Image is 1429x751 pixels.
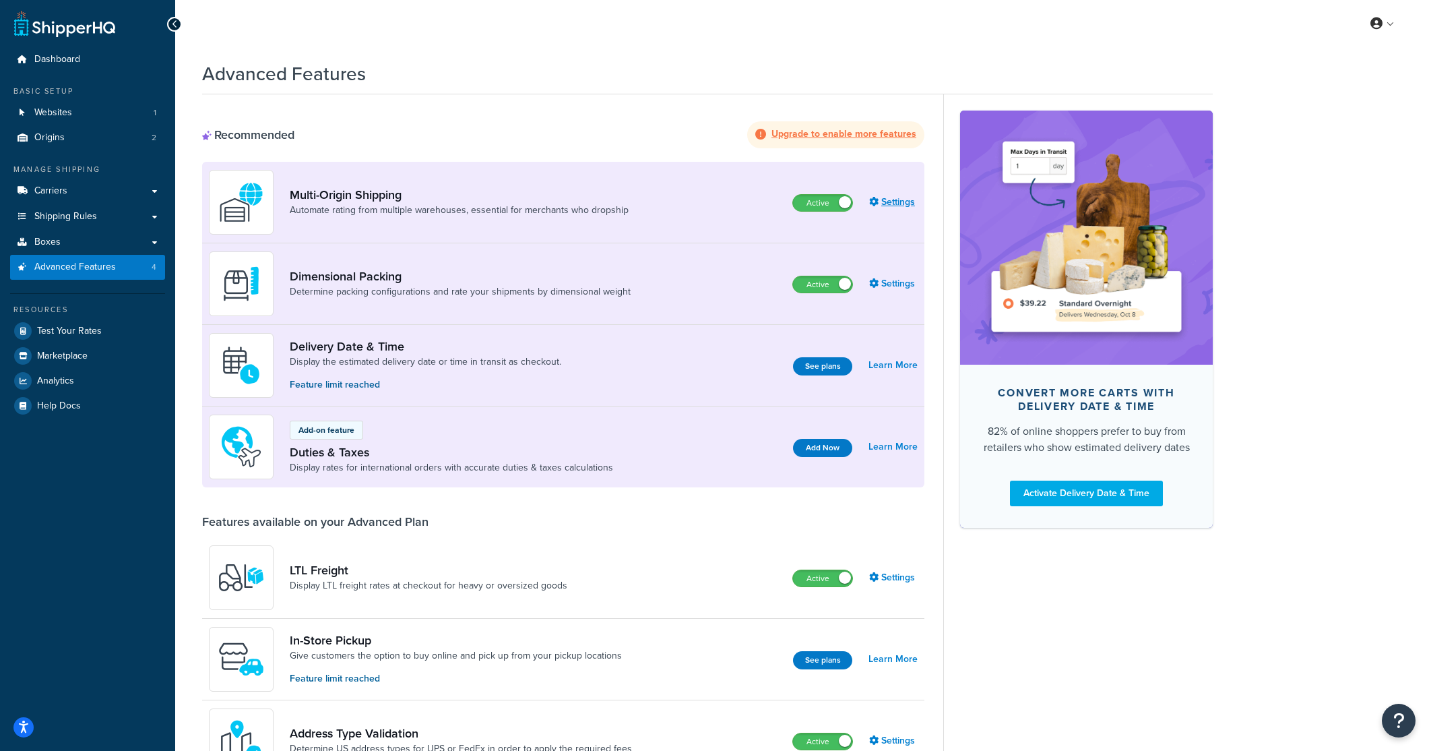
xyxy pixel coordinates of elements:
[10,204,165,229] a: Shipping Rules
[10,344,165,368] a: Marketplace
[10,47,165,72] a: Dashboard
[154,107,156,119] span: 1
[37,400,81,412] span: Help Docs
[34,262,116,273] span: Advanced Features
[290,563,567,578] a: LTL Freight
[218,260,265,307] img: DTVBYsAAAAAASUVORK5CYII=
[290,671,622,686] p: Feature limit reached
[218,636,265,683] img: wfgcfpwTIucLEAAAAASUVORK5CYII=
[37,375,74,387] span: Analytics
[34,237,61,248] span: Boxes
[793,276,852,293] label: Active
[10,100,165,125] a: Websites1
[793,651,852,669] button: See plans
[290,649,622,663] a: Give customers the option to buy online and pick up from your pickup locations
[868,650,918,669] a: Learn More
[290,445,613,460] a: Duties & Taxes
[290,187,629,202] a: Multi-Origin Shipping
[793,733,852,750] label: Active
[10,179,165,204] a: Carriers
[202,61,366,87] h1: Advanced Features
[869,568,918,587] a: Settings
[34,132,65,144] span: Origins
[218,554,265,601] img: y79ZsPf0fXUFUhFXDzUgf+ktZg5F2+ohG75+v3d2s1D9TjoU8PiyCIluIjV41seZevKCRuEjTPPOKHJsQcmKCXGdfprl3L4q7...
[793,357,852,375] button: See plans
[982,386,1191,413] div: Convert more carts with delivery date & time
[290,633,622,648] a: In-Store Pickup
[37,326,102,337] span: Test Your Rates
[869,274,918,293] a: Settings
[290,339,561,354] a: Delivery Date & Time
[793,570,852,587] label: Active
[10,304,165,316] div: Resources
[37,351,88,362] span: Marketplace
[10,86,165,97] div: Basic Setup
[10,255,165,280] a: Advanced Features4
[793,439,852,457] button: Add Now
[10,230,165,255] a: Boxes
[10,125,165,150] li: Origins
[290,726,632,741] a: Address Type Validation
[34,185,67,197] span: Carriers
[869,193,918,212] a: Settings
[152,262,156,273] span: 4
[290,285,631,299] a: Determine packing configurations and rate your shipments by dimensional weight
[290,204,629,217] a: Automate rating from multiple warehouses, essential for merchants who dropship
[10,369,165,393] a: Analytics
[10,319,165,343] a: Test Your Rates
[10,394,165,418] a: Help Docs
[1010,481,1163,506] a: Activate Delivery Date & Time
[868,438,918,456] a: Learn More
[869,731,918,750] a: Settings
[218,179,265,226] img: WatD5o0RtDAAAAAElFTkSuQmCC
[202,514,428,529] div: Features available on your Advanced Plan
[152,132,156,144] span: 2
[218,423,265,471] img: icon-duo-feat-landed-cost-7136b061.png
[10,125,165,150] a: Origins2
[290,355,561,369] a: Display the estimated delivery date or time in transit as checkout.
[10,100,165,125] li: Websites
[290,269,631,284] a: Dimensional Packing
[298,424,354,436] p: Add-on feature
[771,127,916,141] strong: Upgrade to enable more features
[1382,704,1416,738] button: Open Resource Center
[980,131,1193,344] img: feature-image-ddt-36eae7f7280da8017bfb280eaccd9c446f90b1fe08728e4019434db127062ab4.png
[202,127,294,142] div: Recommended
[290,579,567,593] a: Display LTL freight rates at checkout for heavy or oversized goods
[10,255,165,280] li: Advanced Features
[982,423,1191,456] div: 82% of online shoppers prefer to buy from retailers who show estimated delivery dates
[290,461,613,475] a: Display rates for international orders with accurate duties & taxes calculations
[34,211,97,222] span: Shipping Rules
[34,107,72,119] span: Websites
[10,164,165,175] div: Manage Shipping
[218,342,265,389] img: gfkeb5ejjkALwAAAABJRU5ErkJggg==
[868,356,918,375] a: Learn More
[793,195,852,211] label: Active
[290,378,561,392] p: Feature limit reached
[34,54,80,65] span: Dashboard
